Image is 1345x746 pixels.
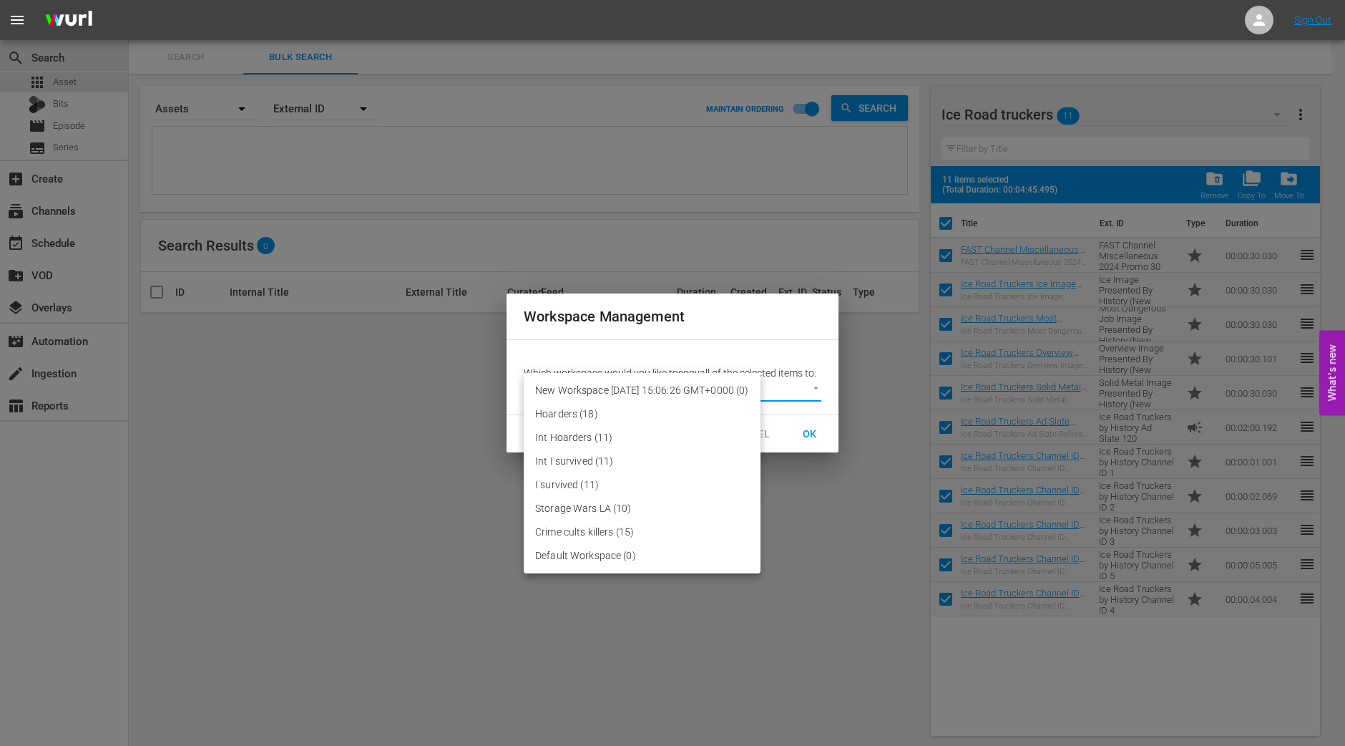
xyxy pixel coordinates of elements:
li: Int Hoarders (11) [524,426,760,450]
button: Open Feedback Widget [1319,331,1345,416]
li: New Workspace [DATE] 15:06:26 GMT+0000 (0) [524,379,760,402]
li: I survived (11) [524,473,760,497]
li: Crime cults killers (15) [524,520,760,544]
li: Storage Wars LA (10) [524,497,760,520]
img: ans4CAIJ8jUAAAAAAAAAAAAAAAAAAAAAAAAgQb4GAAAAAAAAAAAAAAAAAAAAAAAAJMjXAAAAAAAAAAAAAAAAAAAAAAAAgAT5G... [34,4,103,37]
li: Hoarders (18) [524,402,760,426]
span: menu [9,11,26,29]
a: Sign Out [1294,14,1331,26]
li: Default Workspace (0) [524,544,760,568]
li: Int I survived (11) [524,450,760,473]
